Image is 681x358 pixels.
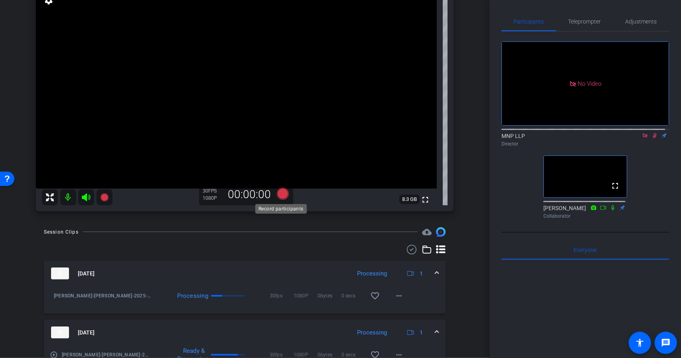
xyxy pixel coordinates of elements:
div: 00:00:00 [223,188,276,201]
span: Teleprompter [568,19,601,24]
div: 1080P [203,195,223,201]
mat-icon: fullscreen [420,195,430,205]
div: thumb-nail[DATE]Processing1 [44,286,446,314]
img: Session clips [436,227,446,237]
div: Processing [173,292,209,300]
span: Destinations for your clips [422,227,432,237]
span: 1 [420,328,423,337]
span: Adjustments [626,19,657,24]
span: Participants [514,19,544,24]
div: [PERSON_NAME] [543,204,627,220]
mat-expansion-panel-header: thumb-nail[DATE]Processing1 [44,320,446,345]
img: thumb-nail [51,268,69,279]
div: Processing [353,269,391,278]
span: [DATE] [78,269,95,278]
span: FPS [209,188,217,194]
img: thumb-nail [51,327,69,338]
div: Record participants [255,204,307,214]
div: MNP LLP [501,132,669,148]
mat-icon: more_horiz [394,291,404,301]
span: 0bytes [318,292,341,300]
span: 8.3 GB [399,195,420,204]
span: 1080P [294,292,318,300]
span: No Video [578,80,601,87]
div: Session Clips [44,228,79,236]
span: 30fps [270,292,294,300]
div: Collaborator [543,212,627,220]
mat-icon: accessibility [635,338,645,348]
mat-icon: cloud_upload [422,227,432,237]
div: 30 [203,188,223,194]
mat-expansion-panel-header: thumb-nail[DATE]Processing1 [44,261,446,286]
mat-icon: favorite_border [370,291,380,301]
mat-icon: message [661,338,671,348]
span: 1 [420,269,423,278]
span: 0 secs [341,292,365,300]
mat-icon: fullscreen [610,181,620,191]
div: Director [501,140,669,148]
div: Processing [353,328,391,337]
span: [DATE] [78,328,95,337]
span: Everyone [574,247,597,253]
span: [PERSON_NAME]-[PERSON_NAME]-2025-09-29-12-13-20-111-0 [54,292,151,300]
